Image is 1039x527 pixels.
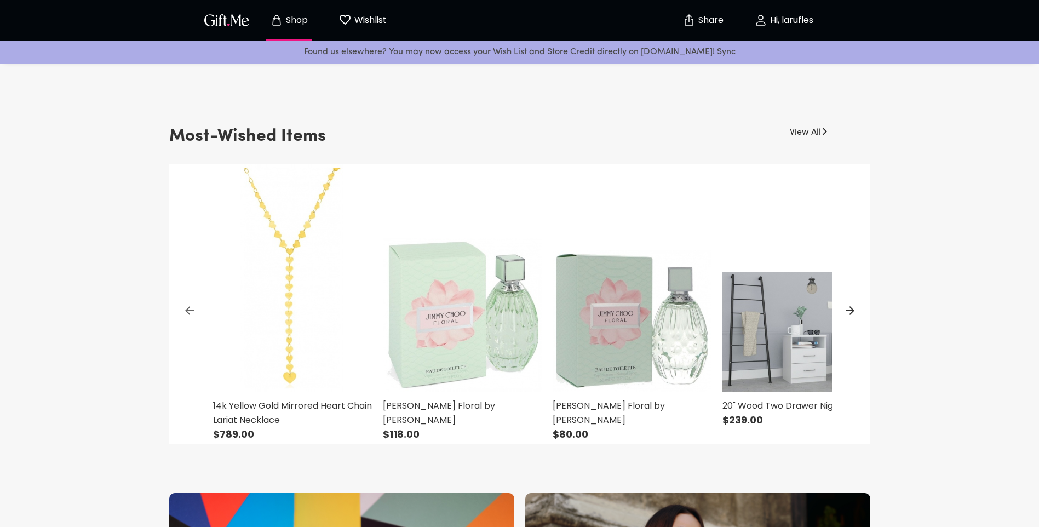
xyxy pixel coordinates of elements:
img: Jimmy Choo Floral by Jimmy Choo [553,164,711,392]
a: 20" Wood Two Drawer Nightstand20" Wood Two Drawer Nightstand$239.00 [722,164,881,427]
button: Share [684,1,722,39]
button: Hi, larufles [729,3,839,38]
p: Share [696,16,724,25]
p: [PERSON_NAME] Floral by [PERSON_NAME] [553,399,711,427]
p: 14k Yellow Gold Mirrored Heart Chain Lariat Necklace [213,399,372,427]
p: $239.00 [722,413,881,427]
button: Wishlist page [332,3,393,38]
p: $80.00 [553,427,711,442]
button: Store page [259,3,319,38]
p: 20" Wood Two Drawer Nightstand [722,399,881,413]
p: Found us elsewhere? You may now access your Wish List and Store Credit directly on [DOMAIN_NAME]! [9,45,1030,59]
a: Sync [717,48,736,56]
p: $789.00 [213,427,372,442]
div: 14k Yellow Gold Mirrored Heart Chain Lariat Necklace14k Yellow Gold Mirrored Heart Chain Lariat N... [208,164,377,444]
img: GiftMe Logo [202,12,251,28]
img: 14k Yellow Gold Mirrored Heart Chain Lariat Necklace [213,164,372,392]
h3: Most-Wished Items [169,122,326,151]
img: 20" Wood Two Drawer Nightstand [722,164,881,392]
p: Wishlist [352,13,387,27]
div: Jimmy Choo Floral by Jimmy Choo[PERSON_NAME] Floral by [PERSON_NAME]$118.00 [377,164,547,444]
a: Jimmy Choo Floral by Jimmy Choo[PERSON_NAME] Floral by [PERSON_NAME]$80.00 [553,164,711,442]
a: View All [790,122,821,139]
p: $118.00 [383,427,542,442]
button: GiftMe Logo [201,14,252,27]
p: Shop [283,16,308,25]
img: secure [682,14,696,27]
a: Jimmy Choo Floral by Jimmy Choo[PERSON_NAME] Floral by [PERSON_NAME]$118.00 [383,164,542,442]
img: Jimmy Choo Floral by Jimmy Choo [383,164,542,392]
p: Hi, larufles [767,16,813,25]
p: [PERSON_NAME] Floral by [PERSON_NAME] [383,399,542,427]
div: Jimmy Choo Floral by Jimmy Choo[PERSON_NAME] Floral by [PERSON_NAME]$80.00 [547,164,717,444]
div: 20" Wood Two Drawer Nightstand20" Wood Two Drawer Nightstand$239.00 [717,164,887,430]
a: 14k Yellow Gold Mirrored Heart Chain Lariat Necklace14k Yellow Gold Mirrored Heart Chain Lariat N... [213,164,372,442]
